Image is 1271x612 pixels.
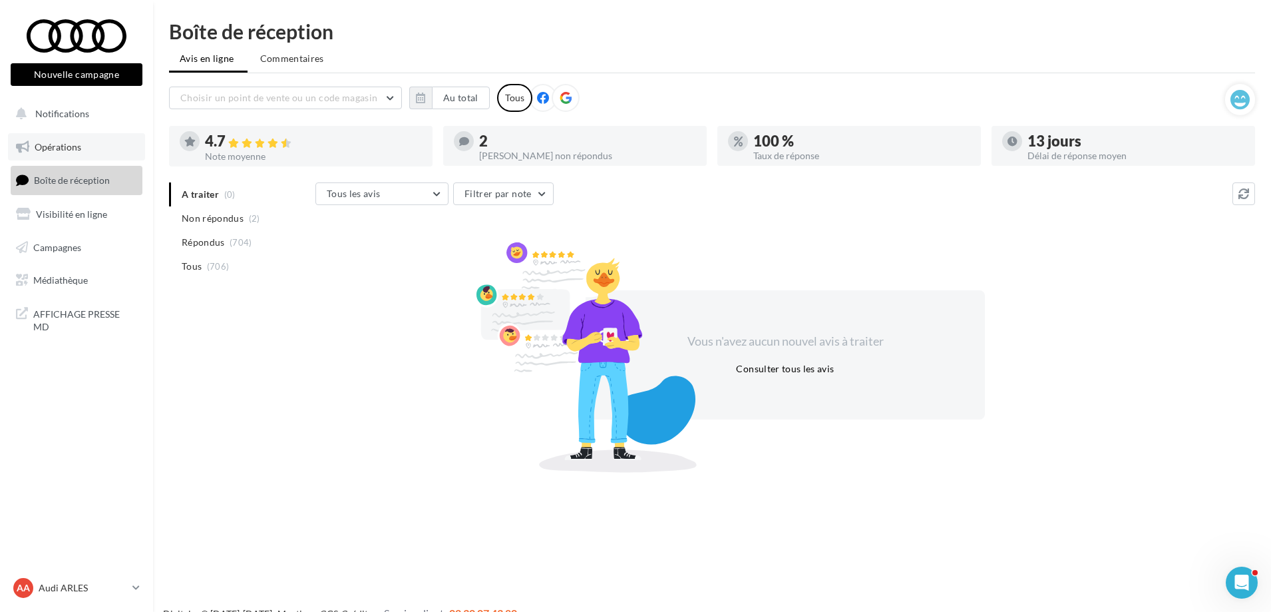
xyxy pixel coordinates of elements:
span: Commentaires [260,52,324,65]
p: Audi ARLES [39,581,127,595]
button: Tous les avis [315,182,449,205]
span: Opérations [35,141,81,153]
div: Tous [497,84,532,112]
a: Opérations [8,133,145,161]
span: Boîte de réception [34,174,110,186]
span: Notifications [35,108,89,119]
a: AA Audi ARLES [11,575,142,601]
button: Au total [409,87,490,109]
span: (2) [249,213,260,224]
div: Vous n'avez aucun nouvel avis à traiter [671,333,900,350]
span: Visibilité en ligne [36,208,107,220]
div: 100 % [753,134,970,149]
span: (706) [207,261,230,272]
button: Choisir un point de vente ou un code magasin [169,87,402,109]
a: Campagnes [8,234,145,262]
span: Non répondus [182,212,244,225]
div: 2 [479,134,696,149]
span: (704) [230,237,252,248]
span: Choisir un point de vente ou un code magasin [180,92,377,103]
button: Nouvelle campagne [11,63,142,86]
span: Médiathèque [33,274,88,286]
iframe: Intercom live chat [1226,567,1258,599]
div: [PERSON_NAME] non répondus [479,151,696,160]
a: Boîte de réception [8,166,145,194]
button: Notifications [8,100,140,128]
button: Consulter tous les avis [731,361,839,377]
span: Tous les avis [327,188,381,199]
span: Répondus [182,236,225,249]
a: Médiathèque [8,266,145,294]
div: Note moyenne [205,152,422,161]
button: Filtrer par note [453,182,554,205]
span: AA [17,581,30,595]
div: Boîte de réception [169,21,1255,41]
div: 4.7 [205,134,422,149]
div: Délai de réponse moyen [1027,151,1244,160]
a: Visibilité en ligne [8,200,145,228]
span: AFFICHAGE PRESSE MD [33,305,137,334]
span: Campagnes [33,241,81,252]
a: AFFICHAGE PRESSE MD [8,300,145,339]
div: Taux de réponse [753,151,970,160]
div: 13 jours [1027,134,1244,149]
button: Au total [432,87,490,109]
span: Tous [182,260,202,273]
